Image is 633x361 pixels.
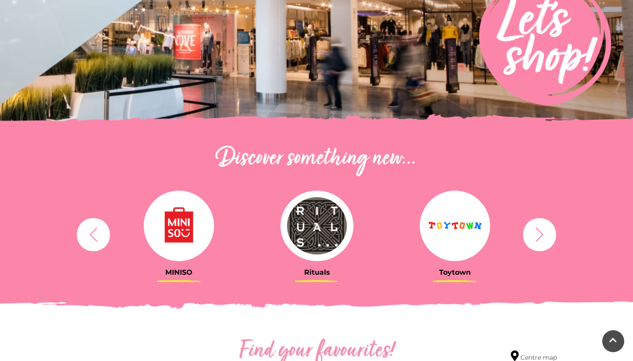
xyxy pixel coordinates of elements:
h3: MINISO [116,268,241,276]
a: MINISO [116,191,241,276]
h3: Rituals [255,268,379,276]
a: Rituals [255,191,379,276]
a: Toytown [393,191,517,276]
h2: Discover something new... [73,145,560,173]
h3: Toytown [393,268,517,276]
